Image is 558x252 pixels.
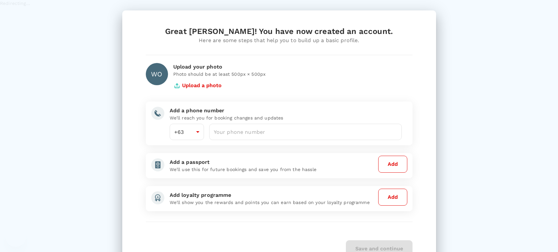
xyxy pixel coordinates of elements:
p: Photo should be at least 500px × 500px [173,71,413,77]
div: WO [146,63,168,85]
div: Add loyalty programme [170,191,376,199]
p: We'll show you the rewards and points you can earn based on your loyalty programme [170,199,376,206]
img: add-phone-number [151,107,164,120]
span: +63 [174,129,184,135]
input: Your phone number [209,124,402,140]
div: Upload your photo [173,63,413,71]
img: add-loyalty [151,191,164,204]
p: We'll reach you for booking changes and updates [170,115,402,121]
div: Here are some steps that help you to build up a basic profile. [146,37,413,44]
img: add-passport [151,158,164,171]
button: Add [378,189,407,206]
div: Add a phone number [170,107,402,115]
div: Great [PERSON_NAME]! You have now created an account. [146,26,413,37]
div: Add a passport [170,158,376,166]
div: +63 [170,124,204,140]
button: Add [378,156,407,173]
p: We'll use this for future bookings and save you from the hassle [170,166,376,173]
button: Upload a photo [173,77,222,94]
